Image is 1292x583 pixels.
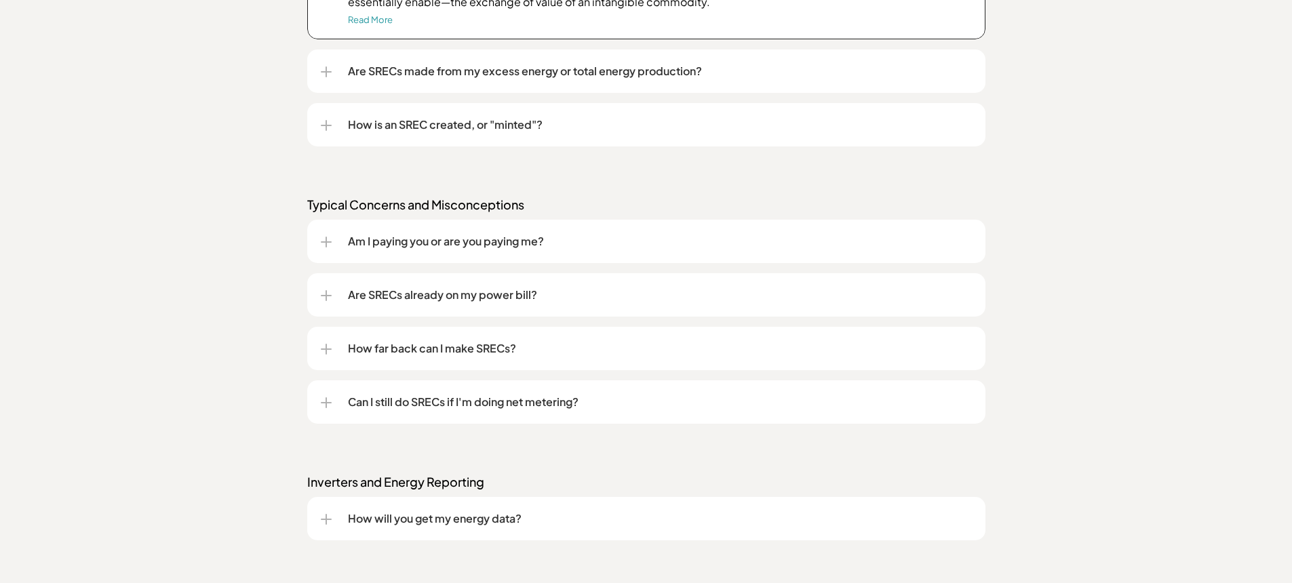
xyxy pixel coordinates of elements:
[307,474,985,490] p: Inverters and Energy Reporting
[348,287,972,303] p: Are SRECs already on my power bill?
[307,197,985,213] p: Typical Concerns and Misconceptions
[348,340,972,357] p: How far back can I make SRECs?
[348,510,972,527] p: How will you get my energy data?
[348,233,972,249] p: Am I paying you or are you paying me?
[348,14,393,25] a: Read More
[348,117,972,133] p: How is an SREC created, or "minted"?
[348,394,972,410] p: Can I still do SRECs if I'm doing net metering?
[348,63,972,79] p: Are SRECs made from my excess energy or total energy production?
